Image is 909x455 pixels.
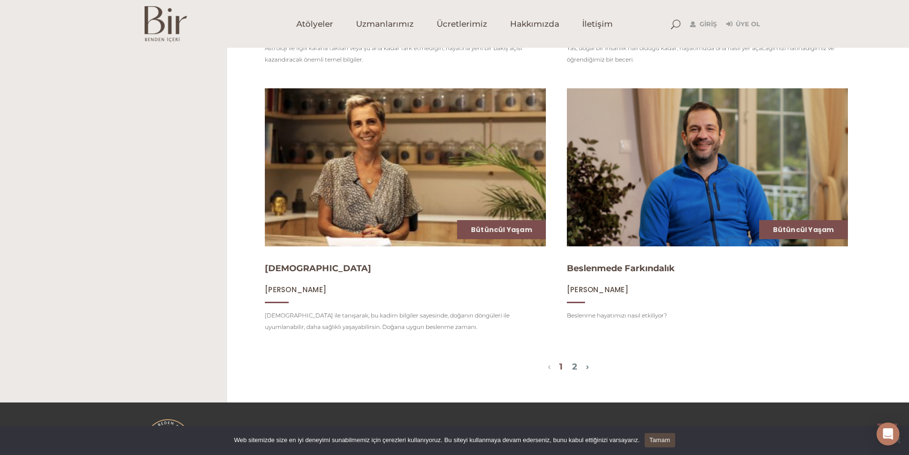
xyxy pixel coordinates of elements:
[559,361,563,372] a: 1
[437,19,487,30] span: Ücretlerimiz
[645,433,675,447] a: Tamam
[296,19,333,30] span: Atölyeler
[265,285,326,294] a: [PERSON_NAME]
[265,263,371,274] a: [DEMOGRAPHIC_DATA]
[265,285,326,295] span: [PERSON_NAME]
[567,285,628,295] span: [PERSON_NAME]
[510,19,559,30] span: Hakkımızda
[567,42,848,65] p: Yas; doğal bir insanlık hali olduğu kadar, hayatımızda ona nasıl yer açacağımızı hatırladığımız v...
[548,361,551,372] a: Bir Önceki Sayfa
[582,19,613,30] span: İletişim
[586,361,589,372] a: Bir Sonraki Sayfa
[234,435,639,445] span: Web sitemizde size en iyi deneyimi sunabilmemiz için çerezleri kullanıyoruz. Bu siteyi kullanmaya...
[265,310,546,333] p: [DEMOGRAPHIC_DATA] ile tanışarak, bu kadim bilgiler sayesinde, doğanın döngüleri ile uyumlanabili...
[567,263,675,274] a: Beslenmede Farkındalık
[877,423,899,445] div: Open Intercom Messenger
[567,310,848,321] p: Beslenme hayatımızı nasıl etkiliyor?
[690,19,717,30] a: Giriş
[567,285,628,294] a: [PERSON_NAME]
[265,42,546,65] p: Astroloji ile ilgili kafana takılan veya şu ana kadar fark etmediğin, hayatına yeni bir bakış açı...
[356,19,414,30] span: Uzmanlarımız
[773,225,834,234] a: Bütüncül Yaşam
[726,19,760,30] a: Üye Ol
[471,225,532,234] a: Bütüncül Yaşam
[572,361,577,372] a: 2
